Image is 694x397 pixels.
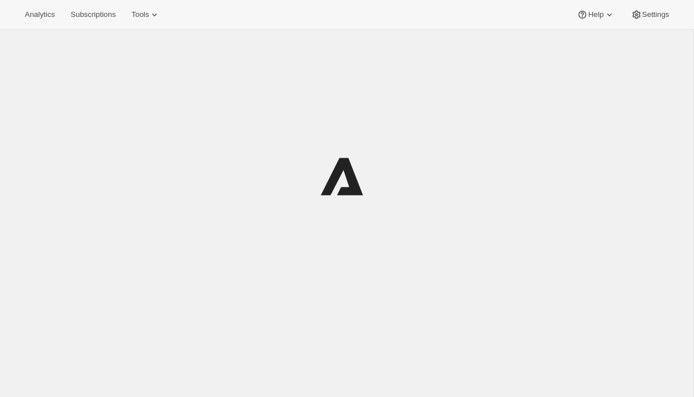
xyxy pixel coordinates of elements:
button: Settings [624,7,676,23]
button: Subscriptions [64,7,122,23]
span: Settings [642,10,669,19]
span: Tools [131,10,149,19]
span: Subscriptions [70,10,116,19]
button: Help [570,7,621,23]
span: Analytics [25,10,55,19]
button: Analytics [18,7,61,23]
span: Help [588,10,603,19]
button: Tools [125,7,167,23]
